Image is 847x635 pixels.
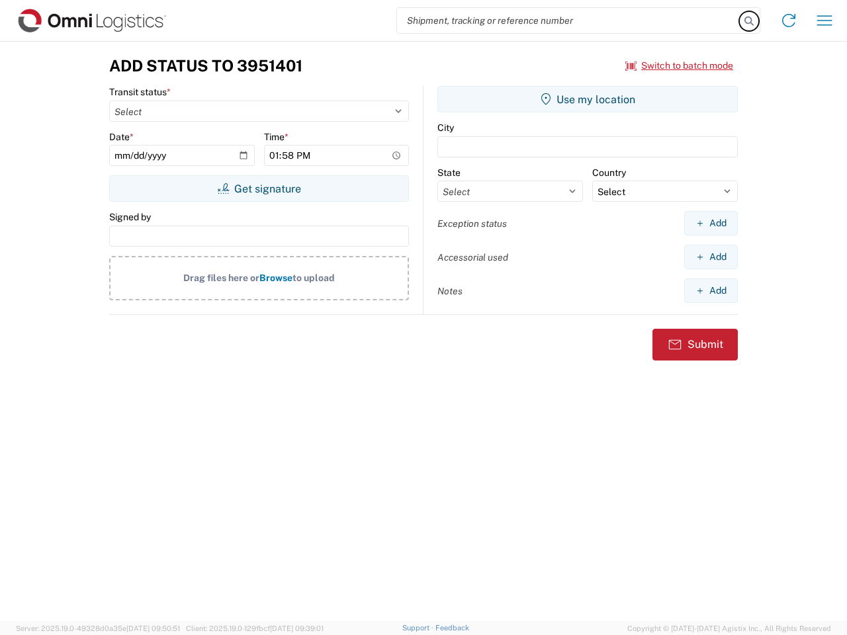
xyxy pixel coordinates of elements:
[109,56,302,75] h3: Add Status to 3951401
[109,86,171,98] label: Transit status
[16,624,180,632] span: Server: 2025.19.0-49328d0a35e
[437,122,454,134] label: City
[397,8,740,33] input: Shipment, tracking or reference number
[437,167,461,179] label: State
[684,211,738,235] button: Add
[402,624,435,632] a: Support
[259,273,292,283] span: Browse
[627,622,831,634] span: Copyright © [DATE]-[DATE] Agistix Inc., All Rights Reserved
[186,624,324,632] span: Client: 2025.19.0-129fbcf
[109,131,134,143] label: Date
[183,273,259,283] span: Drag files here or
[126,624,180,632] span: [DATE] 09:50:51
[437,251,508,263] label: Accessorial used
[437,285,463,297] label: Notes
[684,245,738,269] button: Add
[592,167,626,179] label: Country
[292,273,335,283] span: to upload
[435,624,469,632] a: Feedback
[625,55,733,77] button: Switch to batch mode
[684,278,738,303] button: Add
[109,175,409,202] button: Get signature
[264,131,289,143] label: Time
[437,218,507,230] label: Exception status
[109,211,151,223] label: Signed by
[270,624,324,632] span: [DATE] 09:39:01
[652,329,738,360] button: Submit
[437,86,738,112] button: Use my location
